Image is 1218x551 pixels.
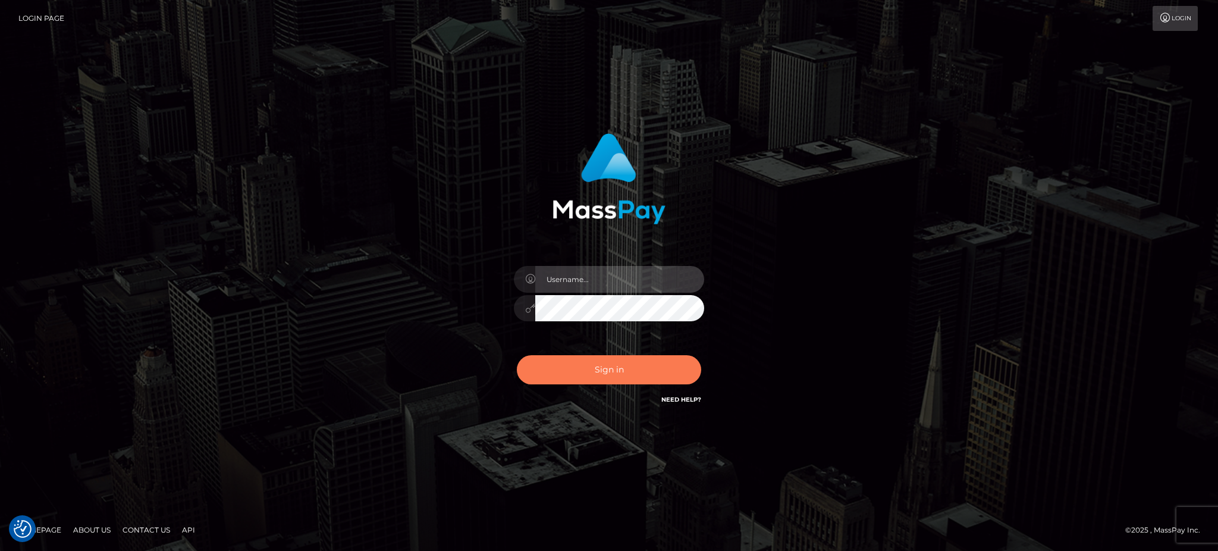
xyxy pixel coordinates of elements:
div: © 2025 , MassPay Inc. [1125,524,1209,537]
a: Need Help? [661,396,701,403]
a: Login Page [18,6,64,31]
a: About Us [68,521,115,539]
img: MassPay Login [553,133,665,224]
button: Sign in [517,355,701,384]
a: API [177,521,200,539]
button: Consent Preferences [14,520,32,538]
a: Login [1153,6,1198,31]
a: Homepage [13,521,66,539]
a: Contact Us [118,521,175,539]
img: Revisit consent button [14,520,32,538]
input: Username... [535,266,704,293]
